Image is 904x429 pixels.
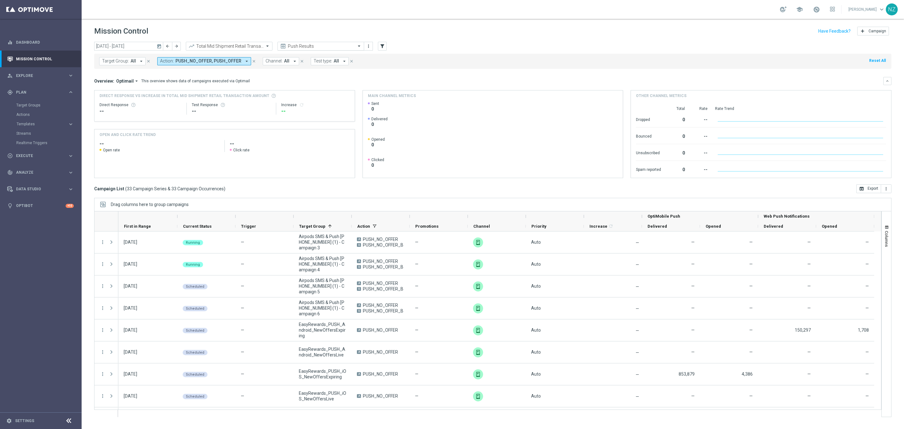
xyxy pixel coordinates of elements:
[244,58,250,64] i: arrow_drop_down
[68,170,74,176] i: keyboard_arrow_right
[669,106,685,111] div: Total
[7,57,74,62] div: Mission Control
[692,114,708,124] div: --
[7,170,74,175] div: track_changes Analyze keyboard_arrow_right
[17,122,62,126] span: Templates
[299,346,346,358] span: EasyRewards_PUSH_Android_NewOffersLive
[371,117,388,122] span: Delivered
[94,186,225,192] h3: Campaign List
[100,93,269,99] span: Direct Response VS Increase In Total Mid Shipment Retail Transaction Amount
[160,58,174,64] span: Action:
[7,51,74,67] div: Mission Control
[415,224,439,229] span: Promotions
[241,284,244,289] span: —
[7,170,68,175] div: Analyze
[636,328,639,333] span: —
[531,306,541,311] span: Auto
[100,107,181,115] div: --
[342,58,347,64] i: arrow_drop_down
[818,29,851,33] input: Have Feedback?
[100,349,105,355] button: more_vert
[371,142,385,148] span: 0
[174,44,179,48] i: arrow_forward
[531,262,541,267] span: Auto
[886,3,898,15] div: NZ
[795,328,811,333] span: 150,297
[636,262,639,267] span: —
[7,40,13,45] i: equalizer
[473,237,483,247] div: OptiMobile Push
[102,58,129,64] span: Target Group:
[100,239,105,245] i: more_vert
[124,224,151,229] span: First in Range
[7,73,13,79] i: person_search
[415,261,418,267] span: —
[252,59,256,63] i: close
[749,284,753,289] span: —
[299,58,305,65] button: close
[885,79,890,83] i: keyboard_arrow_down
[299,256,346,273] span: Airpods SMS & Push 20251009 (1) - Campaign 4
[473,281,483,291] img: OptiMobile Push
[7,34,74,51] div: Dashboard
[7,153,68,159] div: Execute
[371,106,379,112] span: 0
[16,171,68,174] span: Analyze
[17,122,68,126] div: Templates
[7,73,68,79] div: Explore
[266,58,282,64] span: Channel:
[749,328,753,333] span: —
[7,187,74,192] div: Data Studio keyboard_arrow_right
[848,5,886,14] a: [PERSON_NAME]keyboard_arrow_down
[363,371,398,377] span: PUSH_NO_OFFER
[183,224,212,229] span: Current Status
[16,34,74,51] a: Dashboard
[865,262,869,267] span: —
[749,262,753,267] span: —
[183,261,203,267] colored-tag: Running
[16,154,68,158] span: Execute
[357,309,361,313] span: B
[183,283,207,289] colored-tag: Scheduled
[669,147,685,157] div: 0
[531,284,541,289] span: Auto
[146,58,151,65] button: close
[691,328,695,333] span: —
[146,59,151,63] i: close
[692,164,708,174] div: --
[669,131,685,141] div: 0
[691,306,695,311] span: —
[608,224,613,229] i: refresh
[822,224,837,229] span: Opened
[796,6,803,13] span: school
[884,186,889,191] i: more_vert
[357,372,361,376] span: A
[334,58,339,64] span: All
[473,347,483,357] img: Web Push Notifications
[379,43,385,49] i: filter_alt
[473,303,483,313] img: Web Push Notifications
[299,278,346,295] span: Airpods SMS & Push 20251009 (1) - Campaign 5
[314,58,332,64] span: Test type:
[363,236,398,242] span: PUSH_NO_OFFER
[357,281,361,285] span: A
[124,305,137,311] div: 09 Oct 2025, Thursday
[531,240,541,245] span: Auto
[299,224,326,229] span: Target Group
[7,203,74,208] button: lightbulb Optibot +10
[357,243,361,247] span: B
[878,6,885,13] span: keyboard_arrow_down
[68,153,74,159] i: keyboard_arrow_right
[692,131,708,141] div: --
[371,162,384,168] span: 0
[100,132,156,138] h4: OPEN AND CLICK RATE TREND
[357,224,370,229] span: Action
[7,40,74,45] div: equalizer Dashboard
[186,285,204,289] span: Scheduled
[66,204,74,208] div: +10
[100,393,105,399] button: more_vert
[692,147,708,157] div: --
[7,170,13,175] i: track_changes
